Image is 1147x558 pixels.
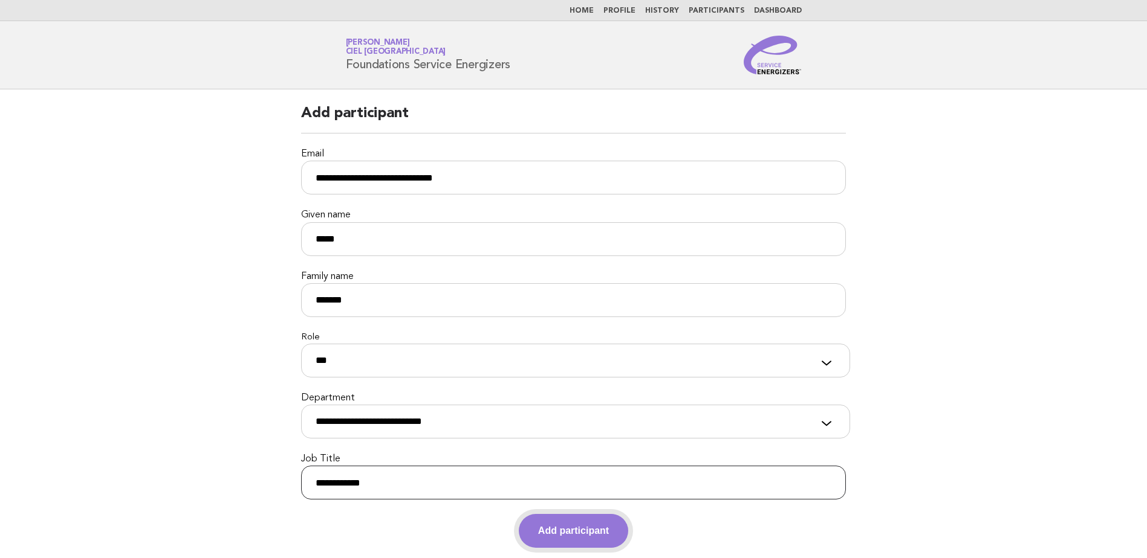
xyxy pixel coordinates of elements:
[744,36,802,74] img: Service Energizers
[346,39,511,71] h1: Foundations Service Energizers
[754,7,802,14] a: Dashboard
[570,7,594,14] a: Home
[603,7,635,14] a: Profile
[301,271,846,283] label: Family name
[301,148,846,161] label: Email
[689,7,744,14] a: Participants
[346,48,446,56] span: Ciel [GEOGRAPHIC_DATA]
[301,392,846,405] label: Department
[301,209,846,222] label: Given name
[346,39,446,56] a: [PERSON_NAME]Ciel [GEOGRAPHIC_DATA]
[645,7,679,14] a: History
[301,332,846,344] label: Role
[519,514,628,548] button: Add participant
[301,104,846,133] h2: Add participant
[301,453,846,466] label: Job Title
